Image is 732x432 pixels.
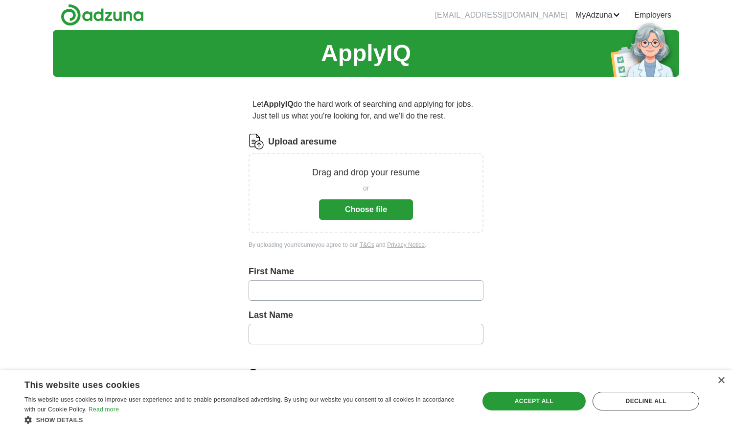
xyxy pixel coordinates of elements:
[482,392,586,410] div: Accept all
[249,134,264,149] img: CV Icon
[263,100,293,108] strong: ApplyIQ
[249,240,483,249] div: By uploading your resume you agree to our and .
[387,241,425,248] a: Privacy Notice
[575,9,620,21] a: MyAdzuna
[593,392,699,410] div: Decline all
[249,309,483,322] label: Last Name
[24,376,441,391] div: This website uses cookies
[249,95,483,126] p: Let do the hard work of searching and applying for jobs. Just tell us what you're looking for, an...
[89,406,119,413] a: Read more, opens a new window
[249,265,483,278] label: First Name
[321,36,411,71] h1: ApplyIQ
[634,9,671,21] a: Employers
[249,369,260,381] img: search.png
[717,377,725,384] div: Close
[264,368,389,381] label: What job are you looking for?
[24,396,455,413] span: This website uses cookies to improve user experience and to enable personalised advertising. By u...
[61,4,144,26] img: Adzuna logo
[268,135,337,148] label: Upload a resume
[435,9,568,21] li: [EMAIL_ADDRESS][DOMAIN_NAME]
[319,199,413,220] button: Choose file
[36,417,83,424] span: Show details
[363,183,369,193] span: or
[312,166,420,179] p: Drag and drop your resume
[24,415,465,425] div: Show details
[360,241,374,248] a: T&Cs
